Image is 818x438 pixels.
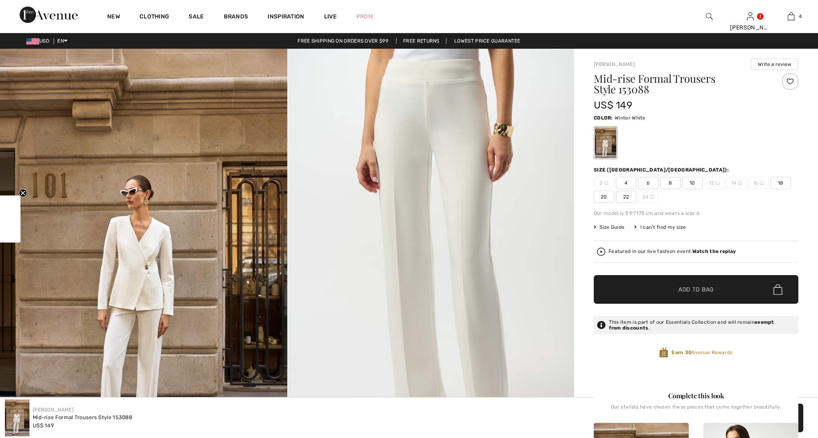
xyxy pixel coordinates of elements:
[20,7,78,23] img: 1ère Avenue
[224,13,248,22] a: Brands
[638,177,658,189] span: 6
[638,191,658,203] span: 24
[747,12,754,20] a: Sign In
[594,404,798,416] div: Our stylists have chosen these pieces that come together beautifully.
[396,38,446,44] a: Free Returns
[356,12,373,21] a: Prom
[748,177,769,189] span: 16
[33,407,74,413] a: [PERSON_NAME]
[706,11,713,21] img: search the website
[615,115,646,121] span: Winter White
[659,347,668,358] img: Avenue Rewards
[760,181,764,185] img: ring-m.svg
[26,38,39,45] img: US Dollar
[57,38,68,44] span: EN
[26,38,52,44] span: USD
[730,23,770,32] div: [PERSON_NAME]
[660,177,681,189] span: 8
[678,285,714,294] span: Add to Bag
[650,195,654,199] img: ring-m.svg
[594,275,798,304] button: Add to Bag
[140,13,169,22] a: Clothing
[616,191,636,203] span: 22
[291,38,395,44] a: Free shipping on orders over $99
[595,127,616,158] div: Winter White
[594,115,613,121] span: Color:
[738,181,742,185] img: ring-m.svg
[594,191,614,203] span: 20
[594,391,798,401] div: Complete this look
[771,177,791,189] span: 18
[189,13,204,22] a: Sale
[594,210,798,217] div: Our model is 5'9"/175 cm and wears a size 6.
[5,400,29,436] img: Mid-Rise Formal Trousers Style 153088
[597,248,605,256] img: Watch the replay
[692,248,736,254] strong: Watch the replay
[616,177,636,189] span: 4
[594,224,624,231] span: Size Guide
[594,166,730,174] div: Size ([GEOGRAPHIC_DATA]/[GEOGRAPHIC_DATA]):
[799,13,802,20] span: 4
[324,12,337,21] a: Live
[594,61,635,67] a: [PERSON_NAME]
[634,224,686,231] div: I can't find my size
[682,177,703,189] span: 10
[594,177,614,189] span: 2
[594,99,632,111] span: US$ 149
[788,11,795,21] img: My Bag
[19,189,27,197] button: Close teaser
[726,177,747,189] span: 14
[716,181,720,185] img: ring-m.svg
[609,319,774,331] strong: exempt from discounts
[107,13,120,22] a: New
[771,11,811,21] a: 4
[448,38,527,44] a: Lowest Price Guarantee
[33,422,54,429] span: US$ 149
[604,181,608,185] img: ring-m.svg
[33,413,132,422] div: Mid-rise Formal Trousers Style 153088
[608,249,736,254] div: Featured in our live fashion event.
[672,349,732,356] span: Avenue Rewards
[268,13,304,22] span: Inspiration
[672,350,692,355] strong: Earn 30
[773,284,782,295] img: Bag.svg
[594,73,764,95] h1: Mid-rise Formal Trousers Style 153088
[609,319,795,331] div: This item is part of our Essentials Collection and will remain .
[751,59,798,70] button: Write a review
[704,177,725,189] span: 12
[747,11,754,21] img: My Info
